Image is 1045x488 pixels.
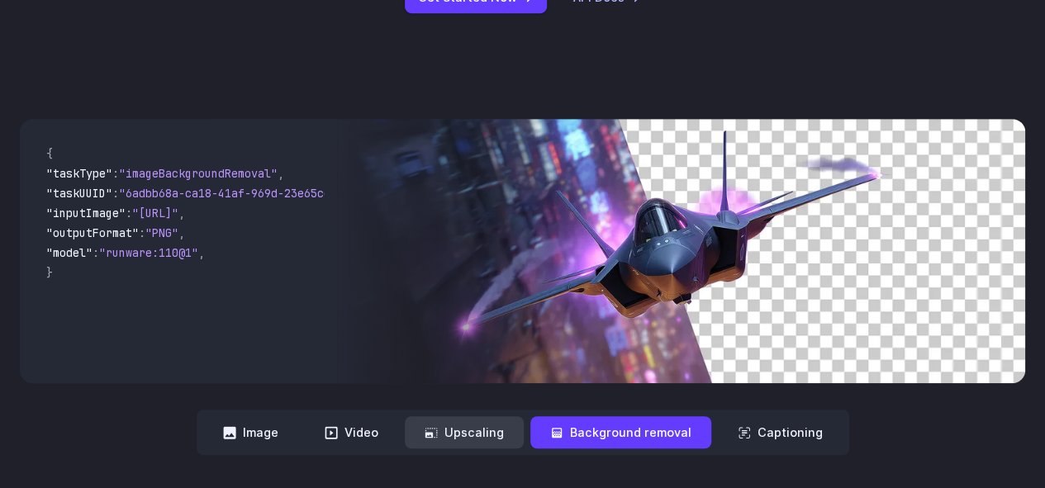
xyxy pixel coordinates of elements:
span: "imageBackgroundRemoval" [119,166,278,181]
img: Futuristic stealth jet streaking through a neon-lit cityscape with glowing purple exhaust [337,119,1025,383]
span: : [112,166,119,181]
span: , [178,225,185,240]
span: , [178,206,185,220]
span: : [126,206,132,220]
span: : [93,245,99,260]
button: Video [305,416,398,448]
button: Upscaling [405,416,524,448]
span: : [112,186,119,201]
span: , [198,245,205,260]
span: "6adbb68a-ca18-41af-969d-23e65cc2729c" [119,186,370,201]
span: "outputFormat" [46,225,139,240]
span: "[URL]" [132,206,178,220]
span: "PNG" [145,225,178,240]
button: Image [203,416,298,448]
span: { [46,146,53,161]
span: "runware:110@1" [99,245,198,260]
span: : [139,225,145,240]
span: } [46,265,53,280]
button: Captioning [718,416,843,448]
span: , [278,166,284,181]
span: "taskType" [46,166,112,181]
button: Background removal [530,416,711,448]
span: "model" [46,245,93,260]
span: "taskUUID" [46,186,112,201]
span: "inputImage" [46,206,126,220]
